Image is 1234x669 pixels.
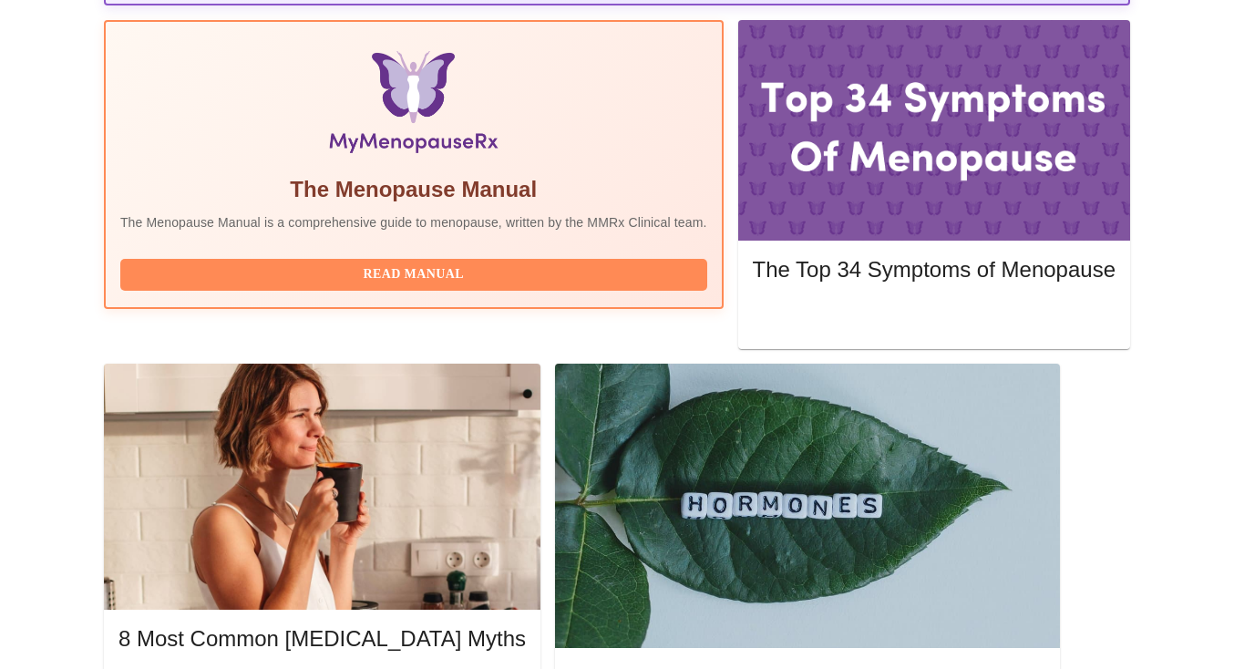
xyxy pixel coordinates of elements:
a: Read Manual [120,265,712,281]
p: The Menopause Manual is a comprehensive guide to menopause, written by the MMRx Clinical team. [120,213,707,232]
button: Read More [753,302,1116,334]
img: Menopause Manual [213,51,613,160]
span: Read More [771,306,1097,329]
a: Read More [753,308,1120,324]
h5: 8 Most Common [MEDICAL_DATA] Myths [118,624,526,654]
h5: The Top 34 Symptoms of Menopause [753,255,1116,284]
span: Read Manual [139,263,689,286]
h5: The Menopause Manual [120,175,707,204]
button: Read Manual [120,259,707,291]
